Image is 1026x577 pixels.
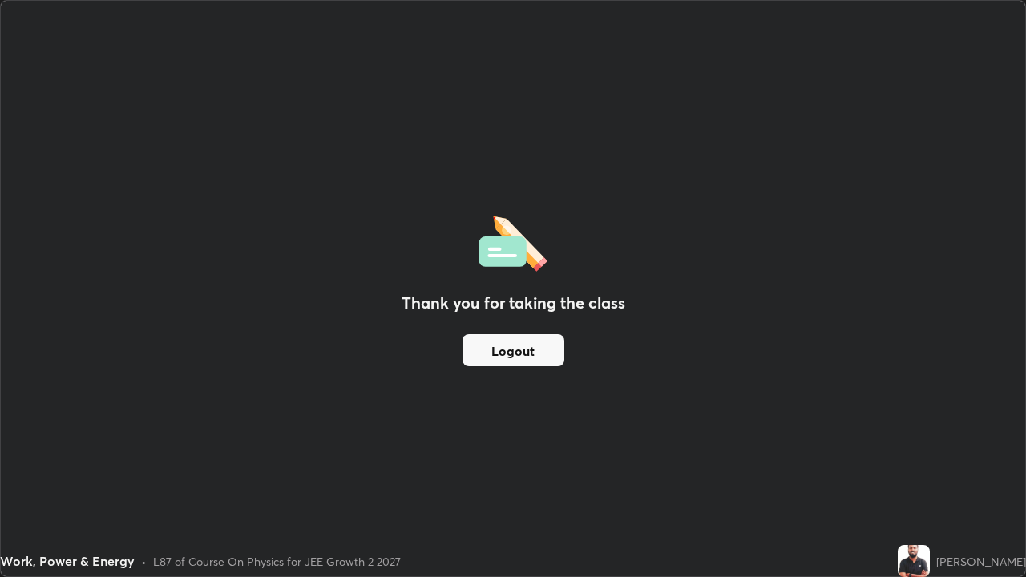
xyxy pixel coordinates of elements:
img: 08faf541e4d14fc7b1a5b06c1cc58224.jpg [898,545,930,577]
img: offlineFeedback.1438e8b3.svg [479,211,547,272]
button: Logout [463,334,564,366]
div: L87 of Course On Physics for JEE Growth 2 2027 [153,553,401,570]
h2: Thank you for taking the class [402,291,625,315]
div: • [141,553,147,570]
div: [PERSON_NAME] [936,553,1026,570]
